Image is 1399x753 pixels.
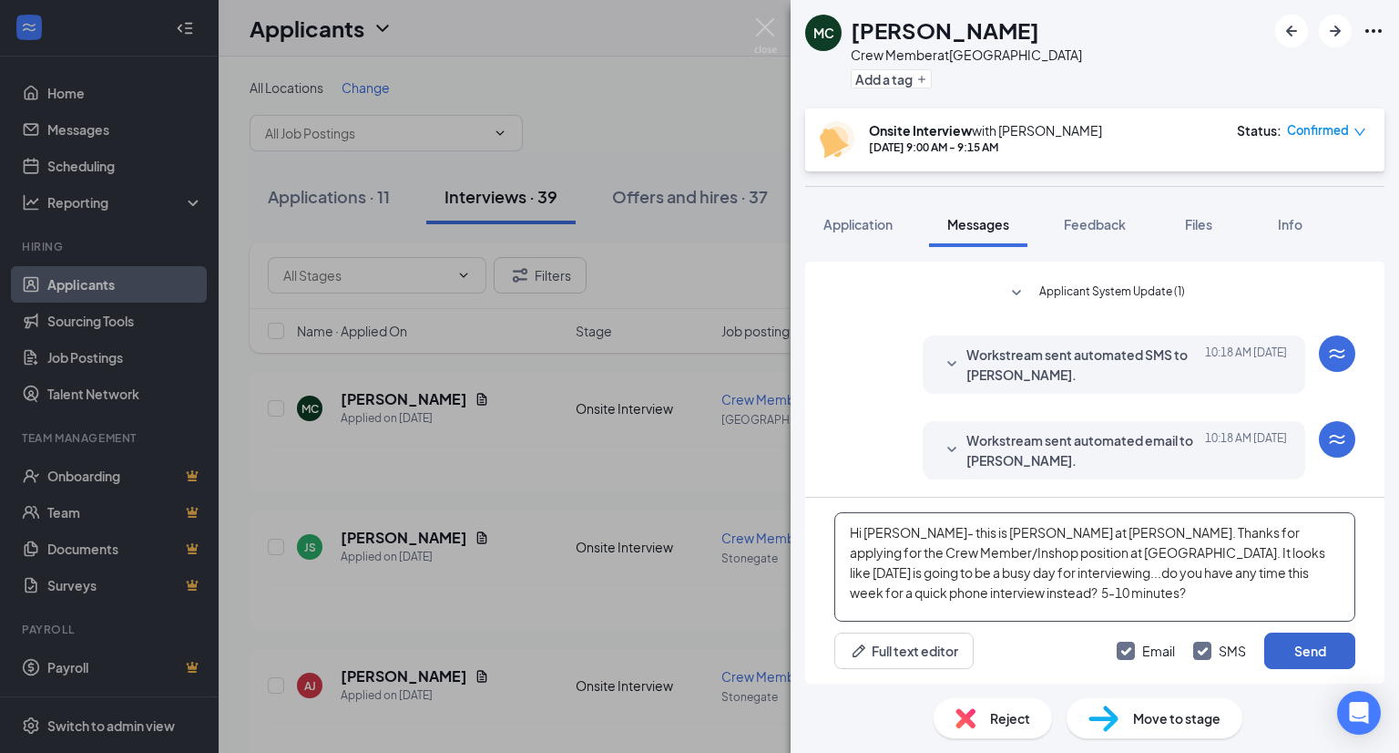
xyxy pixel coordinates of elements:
[869,121,1102,139] div: with [PERSON_NAME]
[990,708,1030,728] span: Reject
[869,139,1102,155] div: [DATE] 9:00 AM - 9:15 AM
[1353,126,1366,139] span: down
[1326,428,1348,450] svg: WorkstreamLogo
[1064,216,1126,232] span: Feedback
[1287,121,1349,139] span: Confirmed
[1205,430,1287,470] span: [DATE] 10:18 AM
[1264,633,1355,669] button: Send
[869,122,972,139] b: Onsite Interview
[851,15,1039,46] h1: [PERSON_NAME]
[1319,15,1352,47] button: ArrowRight
[1205,345,1287,385] span: [DATE] 10:18 AM
[966,430,1205,470] span: Workstream sent automated email to [PERSON_NAME].
[1185,216,1212,232] span: Files
[1275,15,1308,47] button: ArrowLeftNew
[850,642,868,660] svg: Pen
[1278,216,1302,232] span: Info
[1237,121,1282,139] div: Status :
[941,354,963,376] svg: SmallChevronDown
[947,216,1009,232] span: Messages
[834,512,1355,622] textarea: Hi [PERSON_NAME]- this is [PERSON_NAME] at [PERSON_NAME]. Thanks for applying for the Crew Member...
[1006,283,1027,304] svg: SmallChevronDown
[1363,20,1384,42] svg: Ellipses
[851,69,932,88] button: PlusAdd a tag
[1326,343,1348,365] svg: WorkstreamLogo
[916,74,927,85] svg: Plus
[1281,20,1302,42] svg: ArrowLeftNew
[813,24,834,42] div: MC
[823,216,893,232] span: Application
[1133,708,1220,728] span: Move to stage
[834,633,974,669] button: Full text editorPen
[851,46,1082,64] div: Crew Member at [GEOGRAPHIC_DATA]
[1324,20,1346,42] svg: ArrowRight
[966,345,1205,385] span: Workstream sent automated SMS to [PERSON_NAME].
[1006,283,1185,304] button: SmallChevronDownApplicant System Update (1)
[1039,283,1185,304] span: Applicant System Update (1)
[941,439,963,461] svg: SmallChevronDown
[1337,691,1381,735] div: Open Intercom Messenger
